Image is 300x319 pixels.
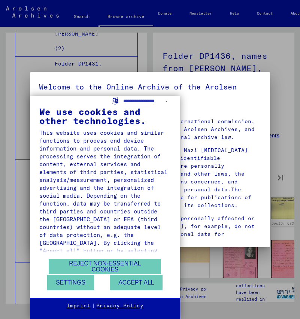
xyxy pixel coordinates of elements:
[39,129,171,302] div: This website uses cookies and similar functions to process end device information and personal da...
[39,107,171,125] div: We use cookies and other technologies.
[110,275,163,290] button: Accept all
[67,302,90,310] a: Imprint
[49,259,161,274] button: Reject non-essential cookies
[96,302,143,310] a: Privacy Policy
[47,275,94,290] button: Settings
